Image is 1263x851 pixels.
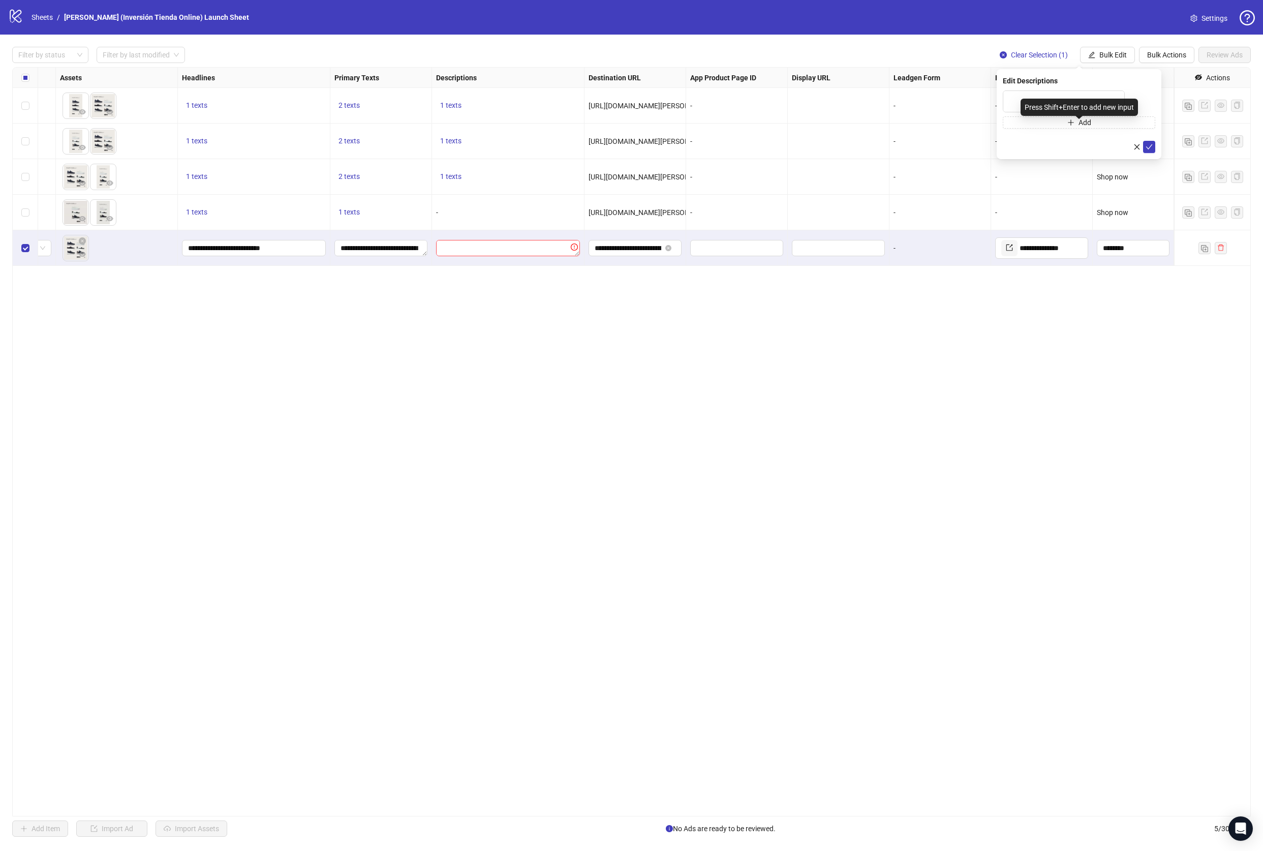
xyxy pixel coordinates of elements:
[182,100,211,112] button: 1 texts
[1201,208,1208,216] span: export
[1171,68,1174,87] div: Resize Call to Action column
[13,159,38,195] div: Select row 3
[792,72,830,83] strong: Display URL
[1139,47,1194,63] button: Bulk Actions
[53,68,55,87] div: Resize Campaign & Ad Set column
[76,235,88,248] button: Delete
[60,72,82,83] strong: Assets
[995,171,1088,183] div: -
[1198,47,1251,63] button: Review Ads
[1202,13,1227,24] span: Settings
[1198,242,1211,254] button: Duplicate
[666,823,776,834] span: No Ads are ready to be reviewed.
[1080,47,1135,63] button: Bulk Edit
[436,72,477,83] strong: Descriptions
[1182,100,1194,112] button: Duplicate
[1240,10,1255,25] span: question-circle
[63,129,88,154] img: Asset 1
[106,179,113,187] span: eye
[106,108,113,115] span: eye
[76,249,88,261] button: Preview
[440,137,461,145] span: 1 texts
[334,206,364,219] button: 1 texts
[106,215,113,222] span: eye
[182,240,326,256] div: Edit values
[1217,137,1224,144] span: eye
[327,68,330,87] div: Resize Headlines column
[1079,118,1091,127] span: Add
[1147,51,1186,59] span: Bulk Actions
[79,179,86,187] span: eye
[589,208,715,217] span: [URL][DOMAIN_NAME][PERSON_NAME]
[1214,823,1251,834] span: 5 / 300 items
[76,106,88,118] button: Preview
[334,100,364,112] button: 2 texts
[63,200,88,225] img: Asset 1
[436,171,466,183] button: 1 texts
[429,68,432,87] div: Resize Primary Texts column
[666,825,673,832] span: info-circle
[156,820,227,837] button: Import Assets
[1182,10,1236,26] a: Settings
[182,72,215,83] strong: Headlines
[12,820,68,837] button: Add Item
[1217,173,1224,180] span: eye
[1182,171,1194,183] button: Duplicate
[1000,51,1007,58] span: close-circle
[90,93,116,118] img: Asset 2
[106,144,113,151] span: eye
[1217,208,1224,216] span: eye
[1006,244,1013,251] span: export
[13,230,38,266] div: Select row 5
[186,101,207,109] span: 1 texts
[63,93,88,118] img: Asset 1
[1182,206,1194,219] button: Duplicate
[436,100,466,112] button: 1 texts
[1097,208,1128,217] span: Shop now
[1228,816,1253,841] div: Open Intercom Messenger
[175,68,177,87] div: Resize Assets column
[1011,51,1068,59] span: Clear Selection (1)
[886,68,889,87] div: Resize Display URL column
[894,207,987,218] div: -
[104,106,116,118] button: Preview
[690,137,692,145] span: -
[1190,15,1197,22] span: setting
[571,244,578,251] span: exclamation-circle
[1097,173,1128,181] span: Shop now
[79,144,86,151] span: eye
[63,235,88,261] div: Asset 1
[182,135,211,147] button: 1 texts
[1201,173,1208,180] span: export
[436,240,580,256] div: Edit values
[79,237,86,245] span: close-circle
[988,68,991,87] div: Resize Leadgen Form column
[992,47,1076,63] button: Clear Selection (1)
[79,251,86,258] span: eye
[338,172,360,180] span: 2 texts
[182,206,211,219] button: 1 texts
[182,171,211,183] button: 1 texts
[104,142,116,154] button: Preview
[76,820,147,837] button: Import Ad
[57,12,60,23] li: /
[690,208,692,217] span: -
[1201,137,1208,144] span: export
[440,172,461,180] span: 1 texts
[29,12,55,23] a: Sheets
[90,129,116,154] img: Asset 2
[334,72,379,83] strong: Primary Texts
[1217,102,1224,109] span: eye
[436,208,438,217] span: -
[665,245,671,251] button: close-circle
[76,142,88,154] button: Preview
[683,68,686,87] div: Resize Destination URL column
[690,173,692,181] span: -
[1206,72,1230,83] div: Actions
[13,68,38,88] div: Select all rows
[90,164,116,190] img: Asset 2
[1090,68,1092,87] div: Resize Product Set ID column
[79,108,86,115] span: eye
[785,68,787,87] div: Resize App Product Page ID column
